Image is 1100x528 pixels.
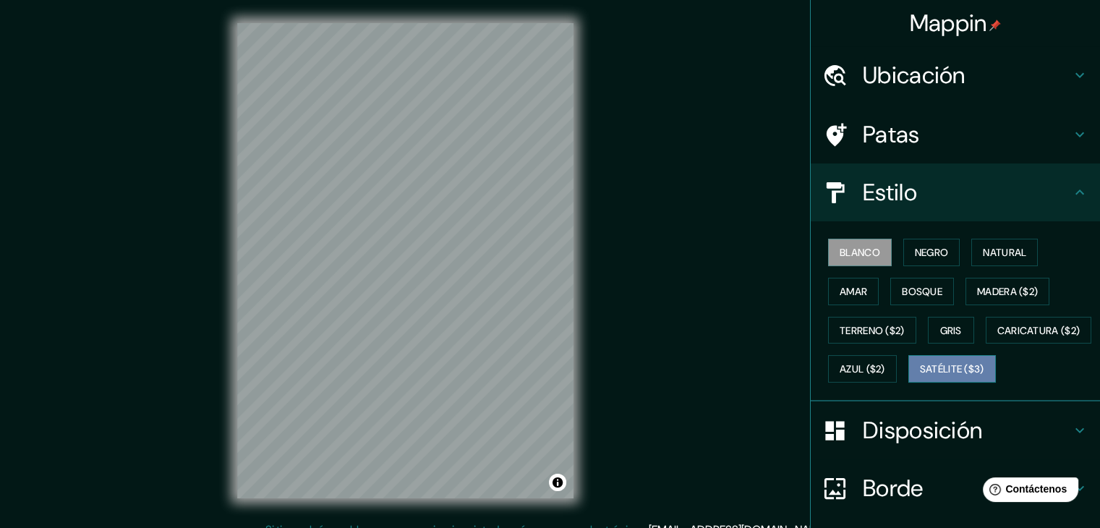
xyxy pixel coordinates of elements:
div: Disposición [811,401,1100,459]
font: Patas [863,119,920,150]
font: Terreno ($2) [840,324,905,337]
div: Estilo [811,163,1100,221]
button: Azul ($2) [828,355,897,383]
font: Gris [940,324,962,337]
button: Caricatura ($2) [986,317,1092,344]
font: Bosque [902,285,942,298]
font: Estilo [863,177,917,208]
button: Gris [928,317,974,344]
button: Natural [971,239,1038,266]
font: Natural [983,246,1026,259]
iframe: Lanzador de widgets de ayuda [971,472,1084,512]
div: Patas [811,106,1100,163]
button: Blanco [828,239,892,266]
button: Satélite ($3) [908,355,996,383]
button: Bosque [890,278,954,305]
button: Amar [828,278,879,305]
img: pin-icon.png [989,20,1001,31]
font: Borde [863,473,924,503]
font: Negro [915,246,949,259]
font: Disposición [863,415,982,446]
button: Negro [903,239,960,266]
font: Satélite ($3) [920,363,984,376]
canvas: Mapa [237,23,574,498]
button: Terreno ($2) [828,317,916,344]
font: Mappin [910,8,987,38]
div: Borde [811,459,1100,517]
button: Activar o desactivar atribución [549,474,566,491]
font: Blanco [840,246,880,259]
font: Amar [840,285,867,298]
button: Madera ($2) [965,278,1049,305]
div: Ubicación [811,46,1100,104]
font: Azul ($2) [840,363,885,376]
font: Madera ($2) [977,285,1038,298]
font: Ubicación [863,60,965,90]
font: Caricatura ($2) [997,324,1080,337]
